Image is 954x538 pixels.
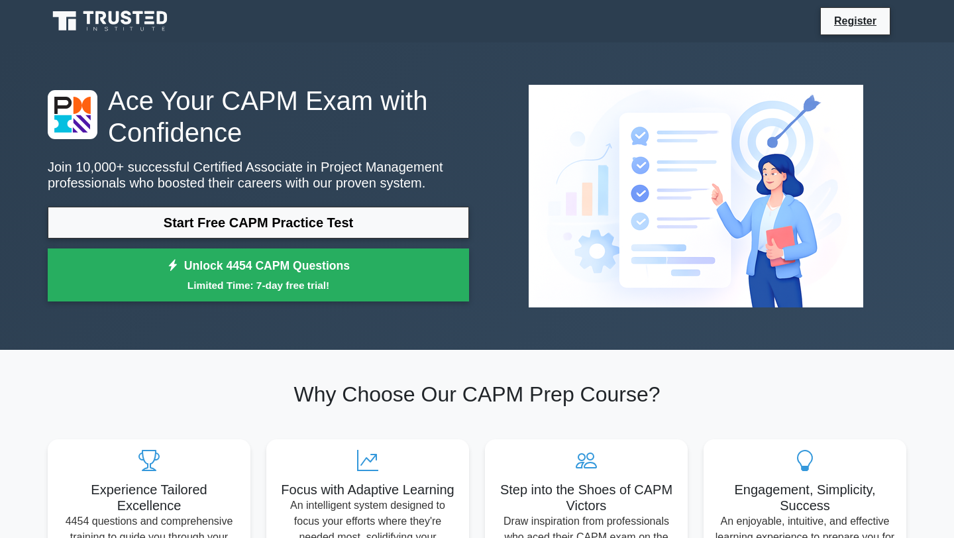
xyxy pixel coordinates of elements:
[714,482,896,513] h5: Engagement, Simplicity, Success
[277,482,458,498] h5: Focus with Adaptive Learning
[48,207,469,239] a: Start Free CAPM Practice Test
[826,13,884,29] a: Register
[48,248,469,301] a: Unlock 4454 CAPM QuestionsLimited Time: 7-day free trial!
[48,382,906,407] h2: Why Choose Our CAPM Prep Course?
[48,159,469,191] p: Join 10,000+ successful Certified Associate in Project Management professionals who boosted their...
[48,85,469,148] h1: Ace Your CAPM Exam with Confidence
[58,482,240,513] h5: Experience Tailored Excellence
[496,482,677,513] h5: Step into the Shoes of CAPM Victors
[518,74,874,318] img: Certified Associate in Project Management Preview
[64,278,452,293] small: Limited Time: 7-day free trial!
